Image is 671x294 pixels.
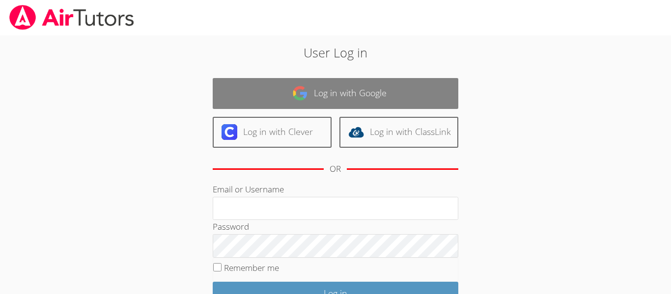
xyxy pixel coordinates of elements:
label: Remember me [224,262,279,273]
a: Log in with Google [213,78,458,109]
a: Log in with Clever [213,117,332,148]
img: clever-logo-6eab21bc6e7a338710f1a6ff85c0baf02591cd810cc4098c63d3a4b26e2feb20.svg [222,124,237,140]
div: OR [330,162,341,176]
label: Email or Username [213,184,284,195]
label: Password [213,221,249,232]
img: google-logo-50288ca7cdecda66e5e0955fdab243c47b7ad437acaf1139b6f446037453330a.svg [292,85,308,101]
h2: User Log in [154,43,517,62]
img: airtutors_banner-c4298cdbf04f3fff15de1276eac7730deb9818008684d7c2e4769d2f7ddbe033.png [8,5,135,30]
a: Log in with ClassLink [339,117,458,148]
img: classlink-logo-d6bb404cc1216ec64c9a2012d9dc4662098be43eaf13dc465df04b49fa7ab582.svg [348,124,364,140]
